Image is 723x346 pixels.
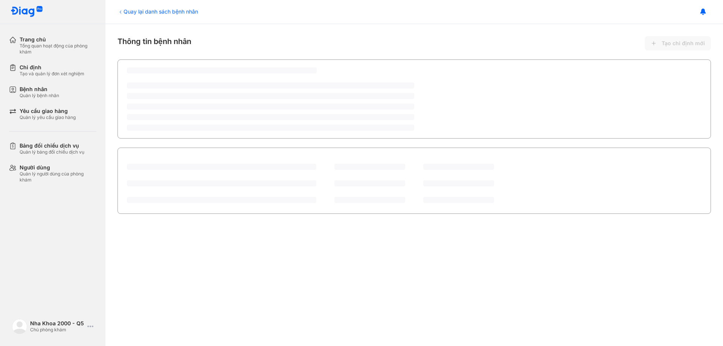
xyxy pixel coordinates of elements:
span: ‌ [127,67,317,73]
button: Tạo chỉ định mới [645,36,711,50]
div: Quay lại danh sách bệnh nhân [117,8,198,15]
div: Chỉ định [20,64,84,71]
div: Thông tin bệnh nhân [117,36,711,50]
span: ‌ [127,197,316,203]
div: Bảng đối chiếu dịch vụ [20,142,84,149]
span: ‌ [334,180,405,186]
div: Quản lý yêu cầu giao hàng [20,114,76,120]
span: ‌ [423,197,494,203]
div: Trang chủ [20,36,96,43]
span: ‌ [423,180,494,186]
span: ‌ [127,180,316,186]
div: Chủ phòng khám [30,327,84,333]
div: Nha Khoa 2000 - Q5 [30,320,84,327]
div: Yêu cầu giao hàng [20,108,76,114]
div: Tạo và quản lý đơn xét nghiệm [20,71,84,77]
div: Quản lý người dùng của phòng khám [20,171,96,183]
img: logo [12,319,27,334]
span: ‌ [127,114,414,120]
span: Tạo chỉ định mới [662,40,705,47]
span: ‌ [127,164,316,170]
div: Người dùng [20,164,96,171]
span: ‌ [127,104,414,110]
div: Quản lý bảng đối chiếu dịch vụ [20,149,84,155]
span: ‌ [334,197,405,203]
span: ‌ [334,164,405,170]
span: ‌ [127,82,414,88]
span: ‌ [423,164,494,170]
div: Bệnh nhân [20,86,59,93]
span: ‌ [127,93,414,99]
div: Tổng quan hoạt động của phòng khám [20,43,96,55]
div: Quản lý bệnh nhân [20,93,59,99]
img: logo [11,6,43,18]
div: Lịch sử chỉ định [127,155,172,164]
span: ‌ [127,125,414,131]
